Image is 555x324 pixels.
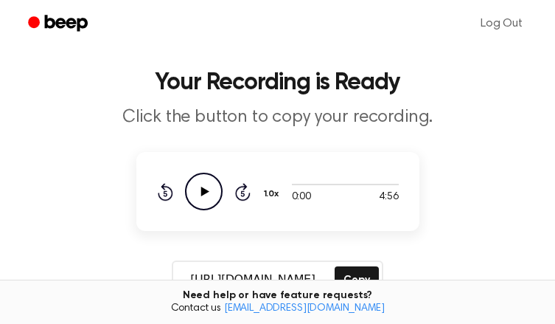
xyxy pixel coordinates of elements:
[224,303,385,314] a: [EMAIL_ADDRESS][DOMAIN_NAME]
[9,303,546,316] span: Contact us
[18,71,537,94] h1: Your Recording is Ready
[18,10,101,38] a: Beep
[466,6,537,41] a: Log Out
[262,182,285,207] button: 1.0x
[379,190,398,205] span: 4:56
[18,106,537,128] p: Click the button to copy your recording.
[292,190,311,205] span: 0:00
[335,266,378,294] button: Copy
